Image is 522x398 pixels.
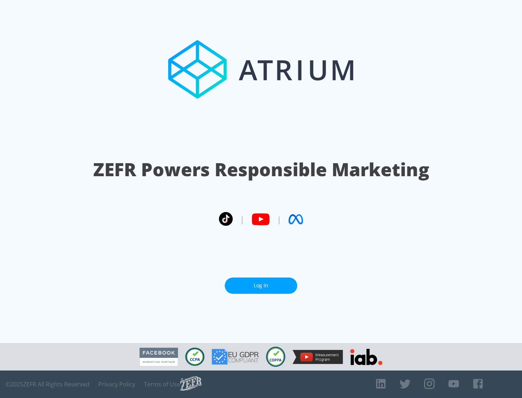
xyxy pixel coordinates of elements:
a: Terms of Use [144,381,180,388]
a: Privacy Policy [98,381,135,388]
span: © 2025 ZEFR All Rights Reserved [5,381,90,388]
a: Log In [225,278,297,294]
img: GDPR Compliant [212,349,259,365]
img: COPPA Compliant [266,347,285,367]
img: IAB [350,349,382,365]
h1: ZEFR Powers Responsible Marketing [93,157,429,182]
img: CCPA Compliant [185,348,204,366]
span: | [277,214,281,225]
img: Facebook Marketing Partner [140,348,178,366]
span: | [240,214,244,225]
img: YouTube Measurement Program [293,350,343,364]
